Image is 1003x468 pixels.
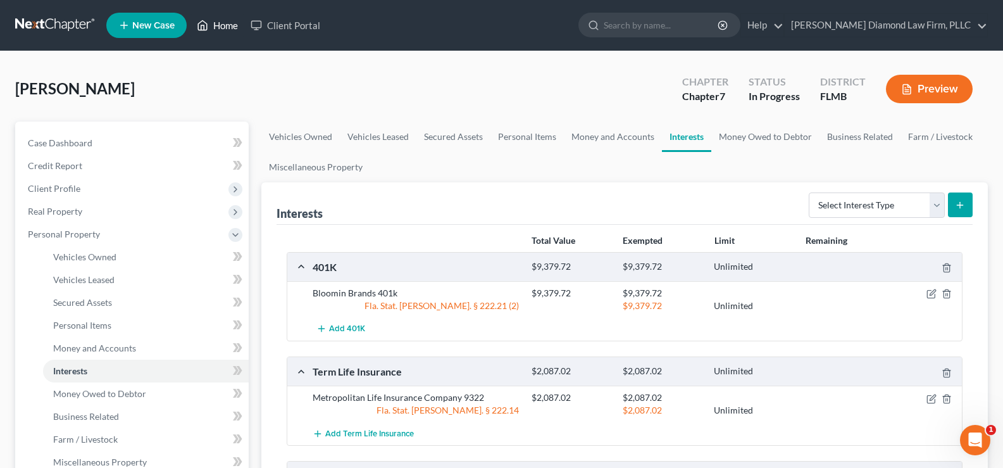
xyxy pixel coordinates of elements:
[682,75,728,89] div: Chapter
[616,391,707,404] div: $2,087.02
[986,425,996,435] span: 1
[819,122,900,152] a: Business Related
[28,183,80,194] span: Client Profile
[525,261,616,273] div: $9,379.72
[714,235,735,246] strong: Limit
[28,206,82,217] span: Real Property
[53,388,146,399] span: Money Owed to Debtor
[616,261,707,273] div: $9,379.72
[53,297,112,308] span: Secured Assets
[43,383,249,405] a: Money Owed to Debtor
[244,14,327,37] a: Client Portal
[261,152,370,182] a: Miscellaneous Property
[190,14,244,37] a: Home
[306,365,525,378] div: Term Life Insurance
[43,246,249,269] a: Vehicles Owned
[53,320,111,331] span: Personal Items
[707,261,799,273] div: Unlimited
[711,122,819,152] a: Money Owed to Debtor
[707,365,799,377] div: Unlimited
[616,365,707,377] div: $2,087.02
[43,405,249,428] a: Business Related
[53,365,87,376] span: Interests
[623,235,663,246] strong: Exempted
[604,13,720,37] input: Search by name...
[261,122,340,152] a: Vehicles Owned
[306,260,525,274] div: 401K
[313,317,368,341] button: Add 401K
[53,274,115,285] span: Vehicles Leased
[707,300,799,312] div: Unlimited
[525,365,616,377] div: $2,087.02
[785,14,987,37] a: [PERSON_NAME] Diamond Law Firm, PLLC
[43,314,249,337] a: Personal Items
[720,90,725,102] span: 7
[306,404,525,417] div: Fla. Stat. [PERSON_NAME]. § 222.14
[525,287,616,300] div: $9,379.72
[28,229,100,239] span: Personal Property
[306,287,525,300] div: Bloomin Brands 401k
[306,391,525,404] div: Metropolitan Life Insurance Company 9322
[28,160,82,171] span: Credit Report
[277,206,323,221] div: Interests
[306,300,525,312] div: Fla. Stat. [PERSON_NAME]. § 222.21 (2)
[820,89,866,104] div: FLMB
[416,122,490,152] a: Secured Assets
[707,404,799,417] div: Unlimited
[43,428,249,451] a: Farm / Livestock
[53,411,119,422] span: Business Related
[43,291,249,314] a: Secured Assets
[53,457,147,467] span: Miscellaneous Property
[53,251,116,262] span: Vehicles Owned
[18,132,249,155] a: Case Dashboard
[28,137,92,148] span: Case Dashboard
[682,89,728,104] div: Chapter
[900,122,980,152] a: Farm / Livestock
[741,14,783,37] a: Help
[749,89,800,104] div: In Progress
[325,429,414,439] span: Add Term Life Insurance
[749,75,800,89] div: Status
[43,269,249,291] a: Vehicles Leased
[616,300,707,312] div: $9,379.72
[329,324,365,334] span: Add 401K
[15,79,135,98] span: [PERSON_NAME]
[53,434,118,445] span: Farm / Livestock
[820,75,866,89] div: District
[43,337,249,360] a: Money and Accounts
[564,122,662,152] a: Money and Accounts
[532,235,575,246] strong: Total Value
[806,235,847,246] strong: Remaining
[132,21,175,30] span: New Case
[18,155,249,177] a: Credit Report
[886,75,973,103] button: Preview
[616,287,707,300] div: $9,379.72
[53,343,136,353] span: Money and Accounts
[313,422,414,445] button: Add Term Life Insurance
[340,122,416,152] a: Vehicles Leased
[525,391,616,404] div: $2,087.02
[662,122,711,152] a: Interests
[616,404,707,417] div: $2,087.02
[43,360,249,383] a: Interests
[960,425,990,455] iframe: Intercom live chat
[490,122,564,152] a: Personal Items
